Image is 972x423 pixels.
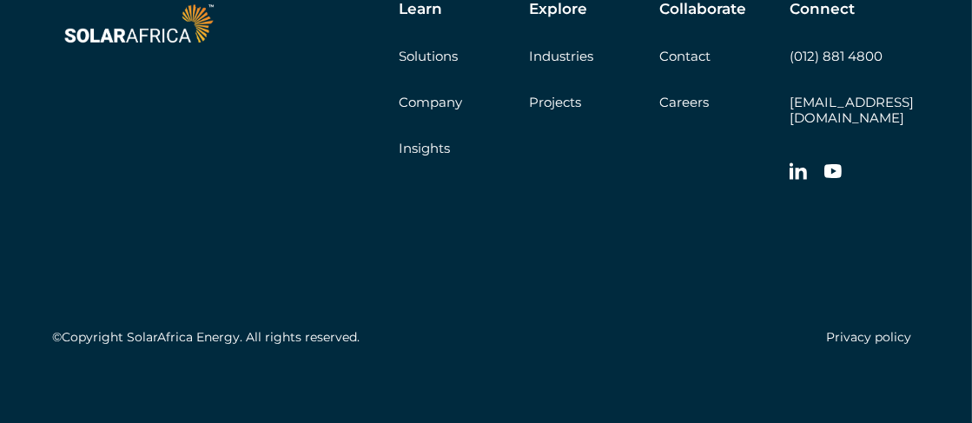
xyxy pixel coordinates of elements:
a: Careers [659,94,709,110]
h5: ©Copyright SolarAfrica Energy. All rights reserved. [52,330,360,345]
a: (012) 881 4800 [790,48,883,64]
a: [EMAIL_ADDRESS][DOMAIN_NAME] [790,94,914,126]
a: Solutions [399,48,458,64]
a: Contact [659,48,711,64]
a: Company [399,94,462,110]
a: Privacy policy [826,329,911,345]
a: Insights [399,140,450,156]
a: Industries [529,48,593,64]
a: Projects [529,94,581,110]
